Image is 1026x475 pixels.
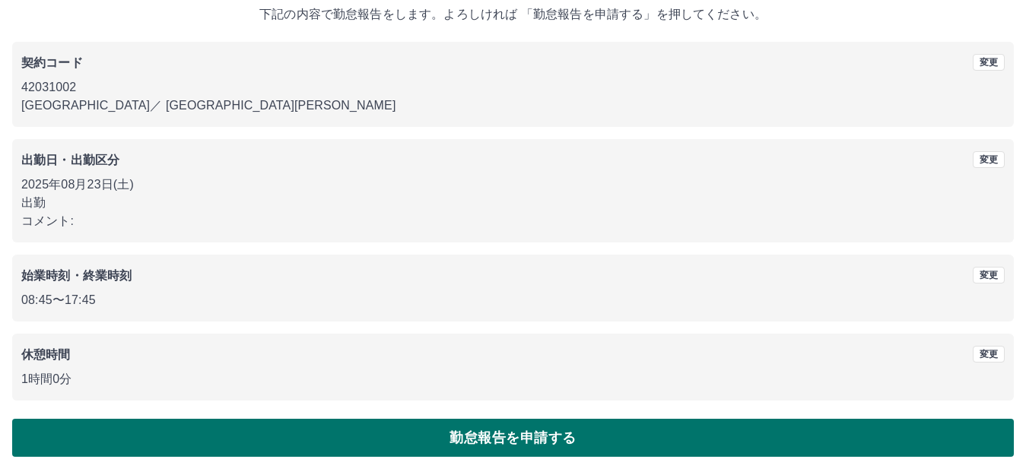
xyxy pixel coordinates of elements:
button: 変更 [973,346,1005,363]
b: 契約コード [21,56,83,69]
p: 42031002 [21,78,1005,97]
p: 2025年08月23日(土) [21,176,1005,194]
p: 出勤 [21,194,1005,212]
p: [GEOGRAPHIC_DATA] ／ [GEOGRAPHIC_DATA][PERSON_NAME] [21,97,1005,115]
b: 休憩時間 [21,348,71,361]
p: 1時間0分 [21,370,1005,388]
b: 出勤日・出勤区分 [21,154,119,166]
p: コメント: [21,212,1005,230]
button: 勤怠報告を申請する [12,419,1014,457]
p: 下記の内容で勤怠報告をします。よろしければ 「勤怠報告を申請する」を押してください。 [12,5,1014,24]
button: 変更 [973,267,1005,283]
p: 08:45 〜 17:45 [21,291,1005,309]
button: 変更 [973,54,1005,71]
button: 変更 [973,151,1005,168]
b: 始業時刻・終業時刻 [21,269,132,282]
